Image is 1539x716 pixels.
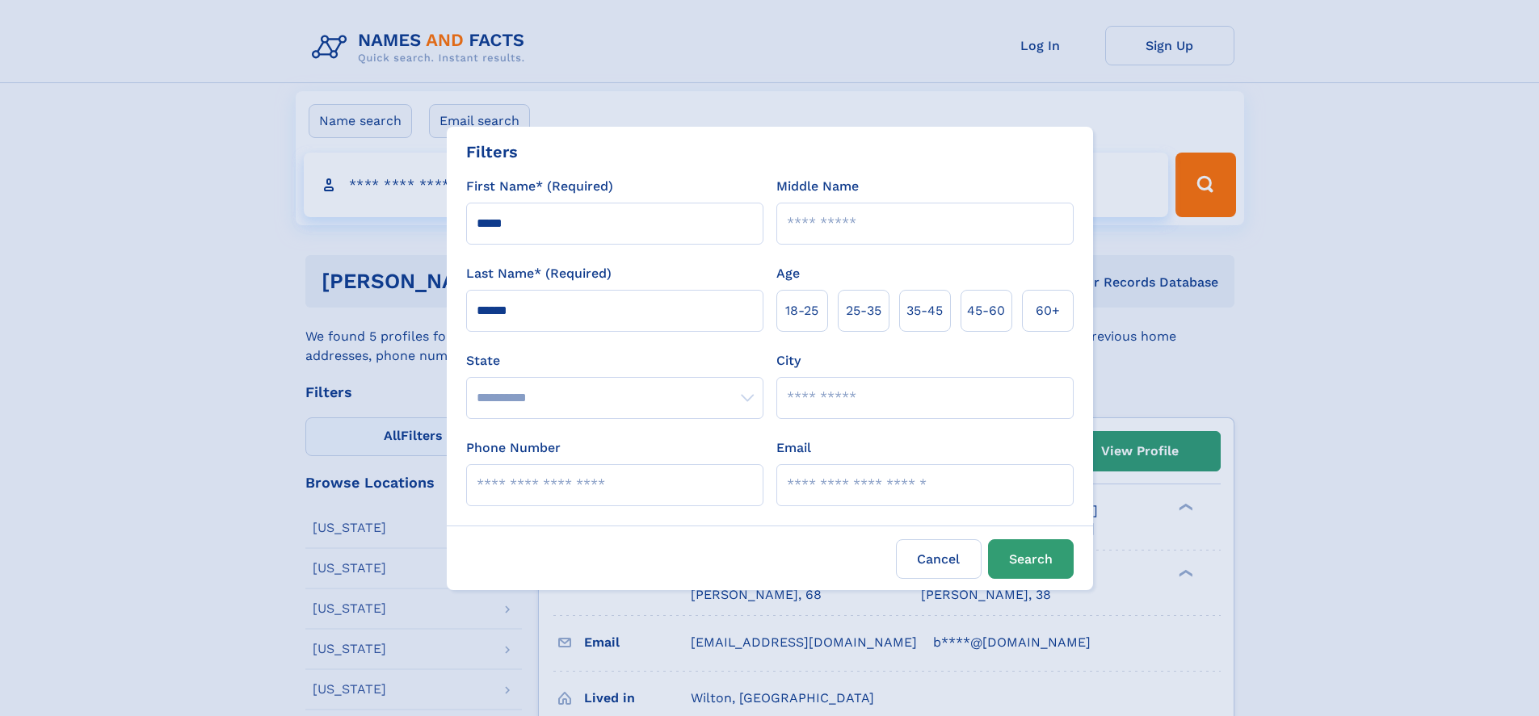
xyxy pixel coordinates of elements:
[466,177,613,196] label: First Name* (Required)
[776,264,800,283] label: Age
[466,140,518,164] div: Filters
[896,539,982,579] label: Cancel
[1036,301,1060,320] span: 60+
[776,351,801,371] label: City
[988,539,1074,579] button: Search
[846,301,881,320] span: 25‑35
[466,264,612,283] label: Last Name* (Required)
[906,301,943,320] span: 35‑45
[785,301,818,320] span: 18‑25
[967,301,1005,320] span: 45‑60
[466,351,763,371] label: State
[776,438,811,458] label: Email
[776,177,859,196] label: Middle Name
[466,438,561,458] label: Phone Number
